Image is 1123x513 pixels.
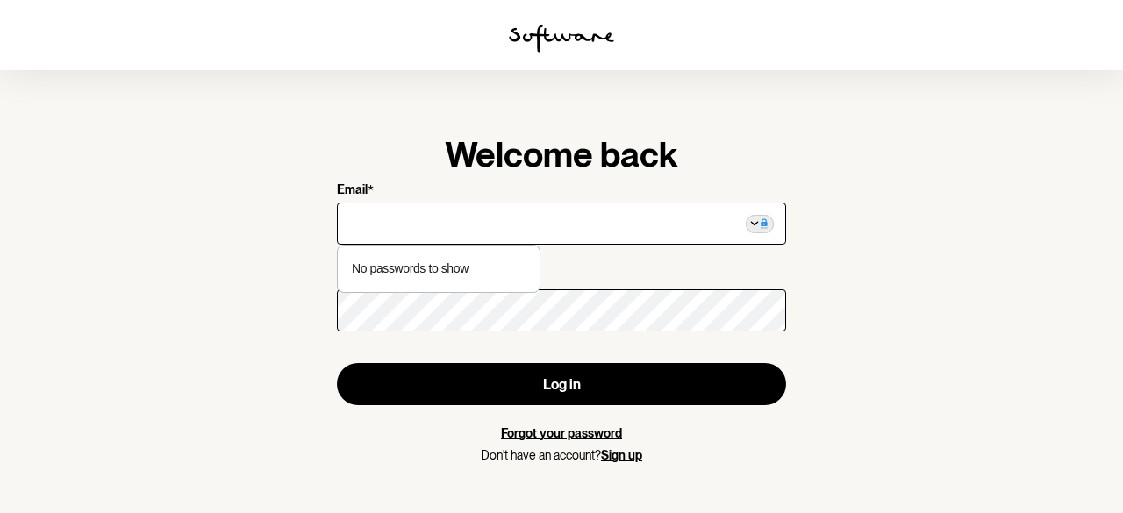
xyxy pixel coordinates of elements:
[501,426,622,440] a: Forgot your password
[601,448,642,462] a: Sign up
[509,25,614,53] img: software logo
[337,182,368,199] p: Email
[337,363,786,405] button: Log in
[337,133,786,175] h1: Welcome back
[750,219,759,228] img: chevron.svg
[337,448,786,463] p: Don't have an account?
[759,218,769,229] img: lock.svg
[338,246,540,292] div: No passwords to show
